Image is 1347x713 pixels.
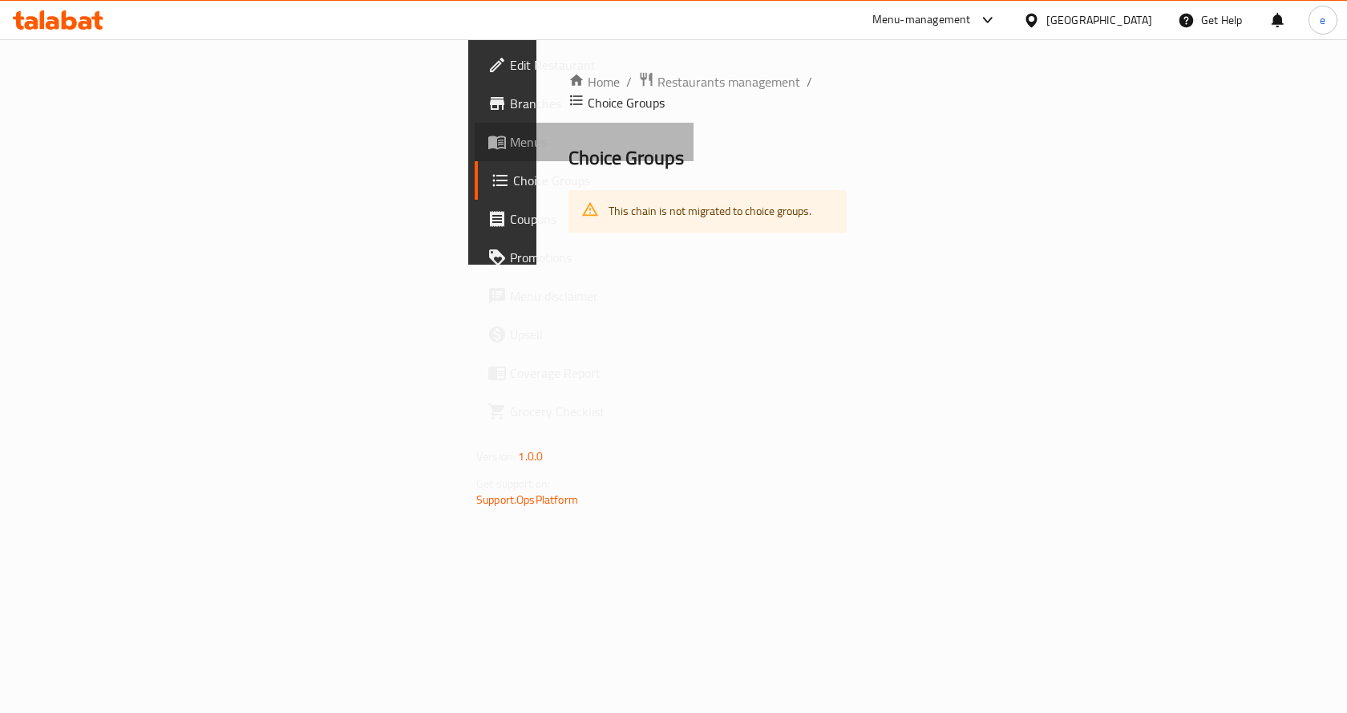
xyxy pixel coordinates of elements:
[510,248,681,267] span: Promotions
[657,72,800,91] span: Restaurants management
[475,354,694,392] a: Coverage Report
[518,446,543,467] span: 1.0.0
[872,10,971,30] div: Menu-management
[513,171,681,190] span: Choice Groups
[476,446,516,467] span: Version:
[510,55,681,75] span: Edit Restaurant
[1046,11,1152,29] div: [GEOGRAPHIC_DATA]
[475,392,694,431] a: Grocery Checklist
[510,286,681,306] span: Menu disclaimer
[475,46,694,84] a: Edit Restaurant
[807,72,812,91] li: /
[568,71,847,113] nav: breadcrumb
[510,209,681,229] span: Coupons
[475,200,694,238] a: Coupons
[1320,11,1325,29] span: e
[510,363,681,383] span: Coverage Report
[510,132,681,152] span: Menus
[475,123,694,161] a: Menus
[609,195,811,228] div: This chain is not migrated to choice groups.
[476,473,550,494] span: Get support on:
[475,84,694,123] a: Branches
[475,238,694,277] a: Promotions
[475,277,694,315] a: Menu disclaimer
[510,94,681,113] span: Branches
[638,71,800,92] a: Restaurants management
[510,402,681,421] span: Grocery Checklist
[475,161,694,200] a: Choice Groups
[476,489,578,510] a: Support.OpsPlatform
[510,325,681,344] span: Upsell
[475,315,694,354] a: Upsell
